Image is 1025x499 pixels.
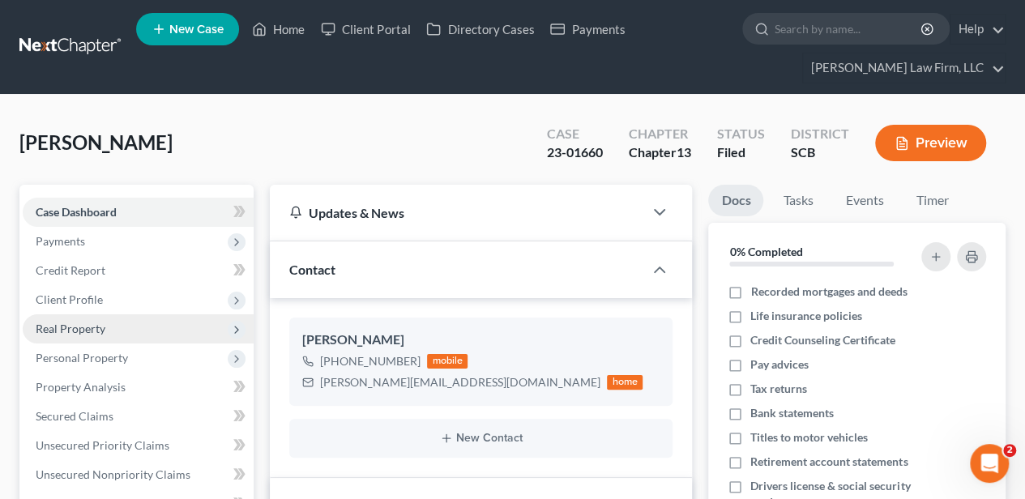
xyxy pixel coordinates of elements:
[547,125,603,143] div: Case
[23,373,254,402] a: Property Analysis
[750,284,907,300] span: Recorded mortgages and deeds
[729,245,802,258] strong: 0% Completed
[36,292,103,306] span: Client Profile
[717,125,765,143] div: Status
[302,432,660,445] button: New Contact
[750,454,908,470] span: Retirement account statements
[677,144,691,160] span: 13
[875,125,986,161] button: Preview
[708,185,763,216] a: Docs
[903,185,961,216] a: Timer
[607,375,643,390] div: home
[803,53,1005,83] a: [PERSON_NAME] Law Firm, LLC
[775,14,923,44] input: Search by name...
[542,15,633,44] a: Payments
[36,263,105,277] span: Credit Report
[320,374,600,390] div: [PERSON_NAME][EMAIL_ADDRESS][DOMAIN_NAME]
[750,381,807,397] span: Tax returns
[289,262,335,277] span: Contact
[169,23,224,36] span: New Case
[1003,444,1016,457] span: 2
[950,15,1005,44] a: Help
[302,331,660,350] div: [PERSON_NAME]
[750,429,868,446] span: Titles to motor vehicles
[418,15,542,44] a: Directory Cases
[629,125,691,143] div: Chapter
[717,143,765,162] div: Filed
[23,431,254,460] a: Unsecured Priority Claims
[427,354,468,369] div: mobile
[750,405,834,421] span: Bank statements
[750,332,895,348] span: Credit Counseling Certificate
[36,351,128,365] span: Personal Property
[23,460,254,489] a: Unsecured Nonpriority Claims
[19,130,173,154] span: [PERSON_NAME]
[791,125,849,143] div: District
[320,353,421,369] div: [PHONE_NUMBER]
[244,15,313,44] a: Home
[36,205,117,219] span: Case Dashboard
[23,256,254,285] a: Credit Report
[36,409,113,423] span: Secured Claims
[36,234,85,248] span: Payments
[289,204,624,221] div: Updates & News
[832,185,896,216] a: Events
[36,380,126,394] span: Property Analysis
[23,198,254,227] a: Case Dashboard
[970,444,1009,483] iframe: Intercom live chat
[36,467,190,481] span: Unsecured Nonpriority Claims
[313,15,418,44] a: Client Portal
[750,356,809,373] span: Pay advices
[791,143,849,162] div: SCB
[770,185,826,216] a: Tasks
[547,143,603,162] div: 23-01660
[36,438,169,452] span: Unsecured Priority Claims
[23,402,254,431] a: Secured Claims
[36,322,105,335] span: Real Property
[629,143,691,162] div: Chapter
[750,308,862,324] span: Life insurance policies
